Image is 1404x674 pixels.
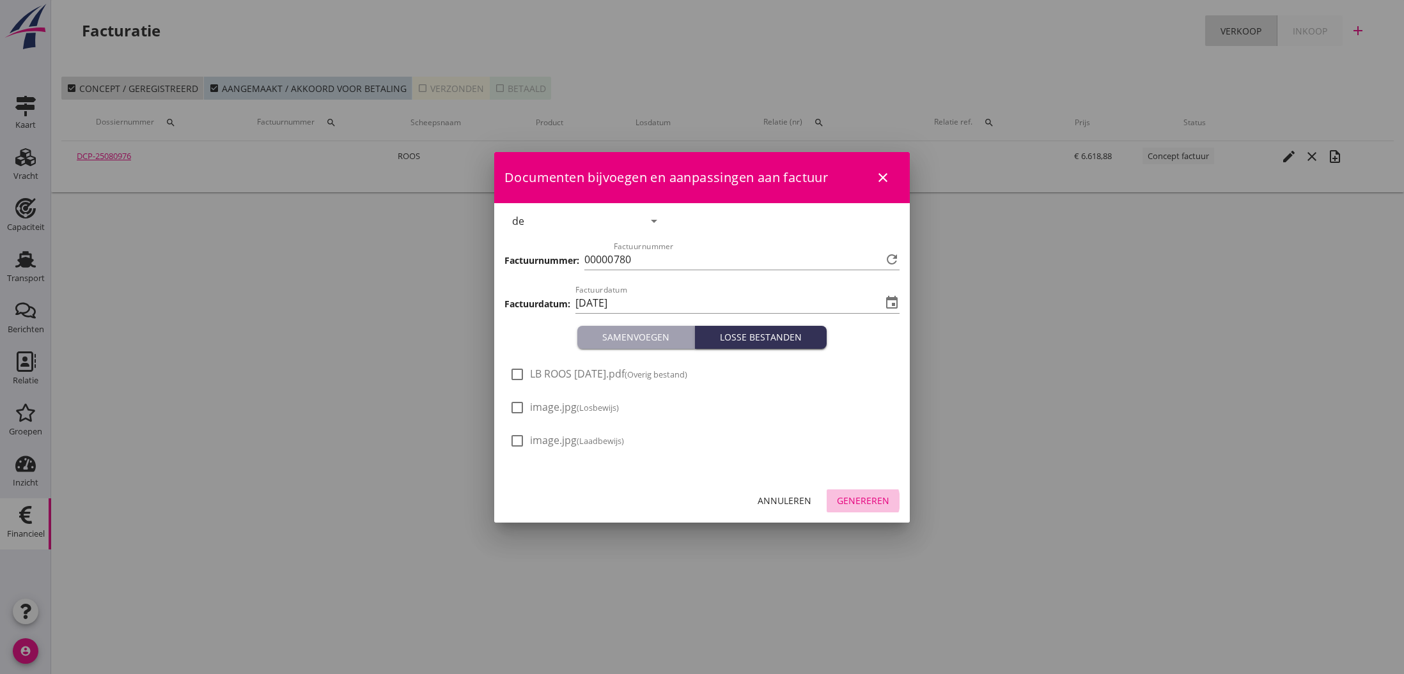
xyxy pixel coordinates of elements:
[875,170,891,185] i: close
[577,402,619,413] small: (Losbewijs)
[884,295,900,310] i: event
[695,326,827,349] button: Losse bestanden
[614,249,882,270] input: Factuurnummer
[577,326,695,349] button: Samenvoegen
[582,330,689,344] div: Samenvoegen
[837,494,889,507] div: Genereren
[584,252,613,268] span: 00000
[575,293,882,313] input: Factuurdatum
[577,435,624,447] small: (Laadbewijs)
[827,489,900,512] button: Genereren
[530,401,619,414] span: image.jpg
[758,494,811,507] div: Annuleren
[747,489,822,512] button: Annuleren
[530,434,624,447] span: image.jpg
[512,215,524,227] div: de
[646,213,662,229] i: arrow_drop_down
[494,152,910,203] div: Documenten bijvoegen en aanpassingen aan factuur
[625,369,687,380] small: (Overig bestand)
[700,330,822,344] div: Losse bestanden
[504,297,570,310] h3: Factuurdatum:
[530,367,687,381] span: LB ROOS [DATE].pdf
[504,254,579,267] h3: Factuurnummer:
[884,252,900,267] i: refresh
